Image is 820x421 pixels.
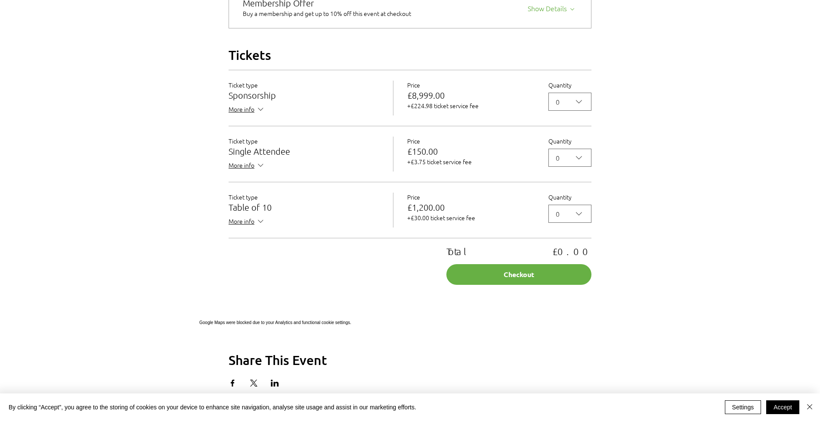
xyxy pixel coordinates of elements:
button: More info [229,105,265,115]
button: Checkout [446,264,591,285]
label: Quantity [548,81,591,89]
a: Share event on X [250,380,258,387]
span: Ticket type [229,193,258,201]
button: Close [805,400,815,414]
p: +£3.75 ticket service fee [407,157,535,166]
span: Google Maps were blocked due to your Analytics and functional cookie settings. [199,320,351,325]
a: Share event on Facebook [229,380,237,387]
img: Close [805,402,815,412]
span: Ticket type [229,137,258,145]
p: £1,200.00 [407,203,535,212]
p: £0.00 [552,247,591,256]
p: Total [446,247,469,256]
div: 0 [556,209,560,219]
span: Price [407,81,420,89]
span: By clicking “Accept”, you agree to the storing of cookies on your device to enhance site navigati... [9,403,416,411]
label: Quantity [548,137,591,145]
span: Price [407,137,420,145]
button: Settings [725,400,761,414]
p: £150.00 [407,147,535,156]
h3: Single Attendee [229,147,379,156]
button: More info [229,217,265,228]
span: Ticket type [229,81,258,89]
h2: Tickets [229,47,591,63]
h3: Sponsorship [229,91,379,100]
p: +£224.98 ticket service fee [407,101,535,110]
div: 0 [556,153,560,163]
span: Price [407,193,420,201]
button: More info [229,161,265,172]
p: £8,999.00 [407,91,535,100]
p: +£30.00 ticket service fee [407,213,535,222]
label: Quantity [548,193,591,201]
button: Show Details [528,1,577,13]
h2: Share This Event [229,352,591,368]
h3: Table of 10 [229,203,379,212]
a: Share event on LinkedIn [271,380,279,387]
div: 0 [556,97,560,107]
div: Buy a membership and get up to 10% off this event at checkout [243,9,421,18]
button: Accept [766,400,799,414]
